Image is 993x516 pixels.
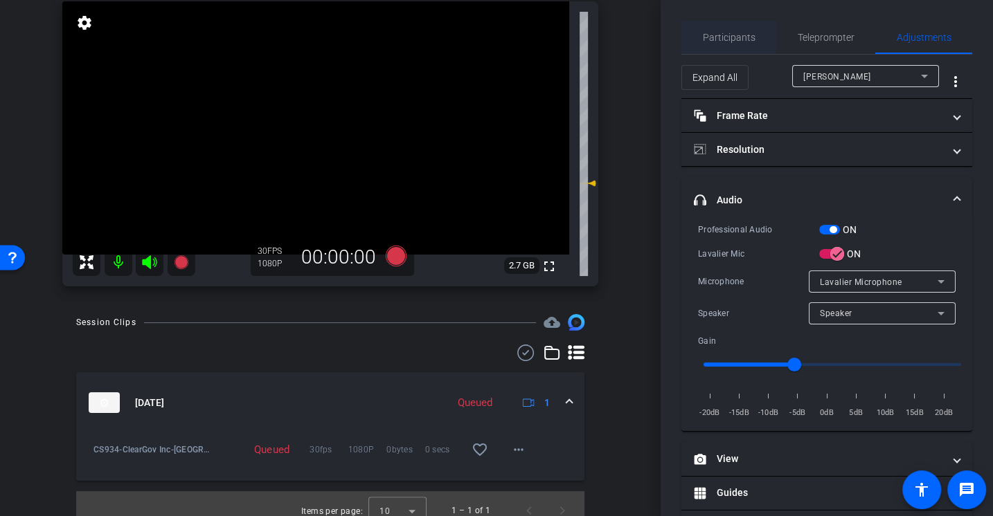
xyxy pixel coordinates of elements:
[803,72,871,82] span: [PERSON_NAME]
[815,406,839,420] span: 0dB
[247,443,276,457] div: Queued
[786,406,809,420] span: -5dB
[820,277,902,287] span: Lavalier Microphone
[89,392,120,413] img: thumb-nail
[267,246,282,256] span: FPS
[757,406,780,420] span: -10dB
[958,481,975,498] mat-icon: message
[840,223,857,237] label: ON
[681,477,972,510] mat-expansion-panel-header: Guides
[844,406,868,420] span: 5dB
[694,486,943,500] mat-panel-title: Guides
[694,452,943,466] mat-panel-title: View
[897,33,951,42] span: Adjustments
[541,258,557,275] mat-icon: fullscreen
[903,406,927,420] span: 15dB
[681,99,972,132] mat-expansion-panel-header: Frame Rate
[258,258,292,269] div: 1080P
[76,315,136,329] div: Session Clips
[694,142,943,157] mat-panel-title: Resolution
[76,372,584,433] mat-expansion-panel-header: thumb-nail[DATE]Queued1
[727,406,751,420] span: -15dB
[292,246,385,269] div: 00:00:00
[698,334,819,348] div: Gain
[504,257,539,274] span: 2.7 GB
[544,314,560,331] mat-icon: cloud_upload
[93,443,213,457] span: CS934-ClearGov Inc-[GEOGRAPHIC_DATA]- [GEOGRAPHIC_DATA]-[PERSON_NAME]-[PERSON_NAME]-2025-10-02-11...
[698,406,722,420] span: -20dB
[947,73,964,90] mat-icon: more_vert
[472,441,488,458] mat-icon: favorite_border
[932,406,956,420] span: 20dB
[874,406,897,420] span: 10dB
[703,33,755,42] span: Participants
[694,109,943,123] mat-panel-title: Frame Rate
[348,443,386,457] span: 1080P
[698,223,819,237] div: Professional Audio
[913,481,930,498] mat-icon: accessibility
[681,65,749,90] button: Expand All
[681,222,972,431] div: Audio
[75,15,94,31] mat-icon: settings
[939,65,972,98] button: More Options for Adjustments Panel
[698,306,809,320] div: Speaker
[76,433,584,481] div: thumb-nail[DATE]Queued1
[425,443,463,457] span: 0 secs
[698,247,819,261] div: Lavalier Mic
[451,395,499,411] div: Queued
[844,247,861,261] label: ON
[580,175,596,192] mat-icon: -6 dB
[310,443,348,457] span: 30fps
[568,314,584,331] img: Session clips
[544,314,560,331] span: Destinations for your clips
[681,443,972,476] mat-expansion-panel-header: View
[820,308,852,318] span: Speaker
[544,396,550,410] span: 1
[698,275,809,288] div: Microphone
[258,246,292,257] div: 30
[692,64,737,91] span: Expand All
[135,396,164,410] span: [DATE]
[386,443,424,457] span: 0bytes
[694,193,943,208] mat-panel-title: Audio
[681,133,972,166] mat-expansion-panel-header: Resolution
[798,33,855,42] span: Teleprompter
[681,178,972,222] mat-expansion-panel-header: Audio
[510,441,527,458] mat-icon: more_horiz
